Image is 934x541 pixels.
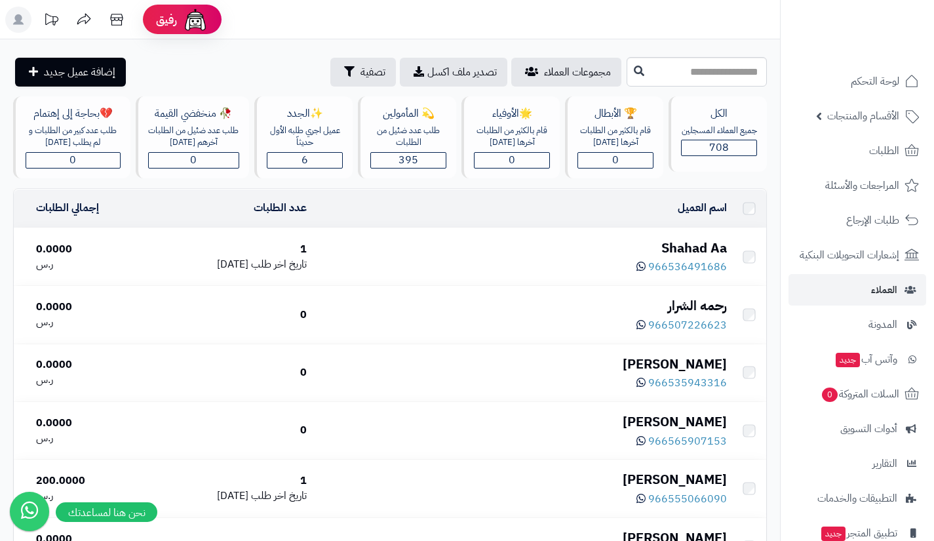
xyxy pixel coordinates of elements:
[648,317,727,333] span: 966507226623
[636,433,727,449] a: 966565907153
[788,170,926,201] a: المراجعات والأسئلة
[666,96,769,178] a: الكلجميع العملاء المسجلين708
[868,315,897,334] span: المدونة
[15,58,126,87] a: إضافة عميل جديد
[788,309,926,340] a: المدونة
[133,96,252,178] a: 🥀 منخفضي القيمةطلب عدد ضئيل من الطلبات آخرهم [DATE]0
[36,200,99,216] a: إجمالي الطلبات
[836,353,860,367] span: جديد
[26,125,121,149] div: طلب عدد كبير من الطلبات و لم يطلب [DATE]
[190,152,197,168] span: 0
[788,413,926,445] a: أدوات التسويق
[788,274,926,306] a: العملاء
[648,259,727,275] span: 966536491686
[317,296,727,315] div: رحمه الشرار
[400,58,507,87] a: تصدير ملف اكسل
[254,200,307,216] a: عدد الطلبات
[317,355,727,374] div: [PERSON_NAME]
[822,388,838,402] span: 0
[155,423,307,438] div: 0
[26,106,121,121] div: 💔بحاجة إلى إهتمام
[317,470,727,489] div: [PERSON_NAME]
[709,140,729,155] span: 708
[267,106,343,121] div: ✨الجدد
[681,106,757,121] div: الكل
[636,375,727,391] a: 966535943316
[370,125,446,149] div: طلب عدد ضئيل من الطلبات
[69,152,76,168] span: 0
[846,211,899,230] span: طلبات الإرجاع
[872,454,897,473] span: التقارير
[10,96,133,178] a: 💔بحاجة إلى إهتمامطلب عدد كبير من الطلبات و لم يطلب [DATE]0
[821,527,846,541] span: جديد
[511,58,621,87] a: مجموعات العملاء
[788,483,926,514] a: التطبيقات والخدمات
[544,64,611,80] span: مجموعات العملاء
[851,72,899,90] span: لوحة التحكم
[562,96,666,178] a: 🏆 الأبطالقام بالكثير من الطلبات آخرها [DATE]0
[834,350,897,369] span: وآتس آب
[36,473,144,489] div: 200.0000
[636,317,727,333] a: 966507226623
[474,125,550,149] div: قام بالكثير من الطلبات آخرها [DATE]
[474,106,550,121] div: 🌟الأوفياء
[821,385,899,403] span: السلات المتروكة
[681,125,757,137] div: جميع العملاء المسجلين
[148,125,239,149] div: طلب عدد ضئيل من الطلبات آخرهم [DATE]
[577,106,653,121] div: 🏆 الأبطال
[36,416,144,431] div: 0.0000
[330,58,396,87] button: تصفية
[788,448,926,479] a: التقارير
[155,489,307,504] div: [DATE]
[648,433,727,449] span: 966565907153
[36,372,144,388] div: ر.س
[788,205,926,236] a: طلبات الإرجاع
[360,64,385,80] span: تصفية
[459,96,562,178] a: 🌟الأوفياءقام بالكثير من الطلبات آخرها [DATE]0
[36,489,144,504] div: ر.س
[817,489,897,508] span: التطبيقات والخدمات
[800,246,899,264] span: إشعارات التحويلات البنكية
[788,66,926,97] a: لوحة التحكم
[317,412,727,431] div: [PERSON_NAME]
[370,106,446,121] div: 💫 المأمولين
[636,491,727,507] a: 966555066090
[509,152,515,168] span: 0
[148,106,239,121] div: 🥀 منخفضي القيمة
[648,491,727,507] span: 966555066090
[156,12,177,28] span: رفيق
[155,473,307,489] div: 1
[678,200,727,216] a: اسم العميل
[636,259,727,275] a: 966536491686
[155,257,307,272] div: [DATE]
[788,239,926,271] a: إشعارات التحويلات البنكية
[252,96,355,178] a: ✨الجددعميل اجري طلبه الأول حديثاّ6
[825,176,899,195] span: المراجعات والأسئلة
[36,431,144,446] div: ر.س
[840,420,897,438] span: أدوات التسويق
[36,357,144,372] div: 0.0000
[155,308,307,323] div: 0
[355,96,459,178] a: 💫 المأمولينطلب عدد ضئيل من الطلبات395
[36,242,144,257] div: 0.0000
[845,33,922,61] img: logo-2.png
[788,135,926,167] a: الطلبات
[399,152,418,168] span: 395
[427,64,497,80] span: تصدير ملف اكسل
[788,344,926,375] a: وآتس آبجديد
[871,281,897,299] span: العملاء
[44,64,115,80] span: إضافة عميل جديد
[155,242,307,257] div: 1
[251,488,307,504] span: تاريخ اخر طلب
[827,107,899,125] span: الأقسام والمنتجات
[302,152,308,168] span: 6
[36,300,144,315] div: 0.0000
[35,7,68,36] a: تحديثات المنصة
[869,142,899,160] span: الطلبات
[155,365,307,380] div: 0
[648,375,727,391] span: 966535943316
[36,257,144,272] div: ر.س
[251,256,307,272] span: تاريخ اخر طلب
[612,152,619,168] span: 0
[267,125,343,149] div: عميل اجري طلبه الأول حديثاّ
